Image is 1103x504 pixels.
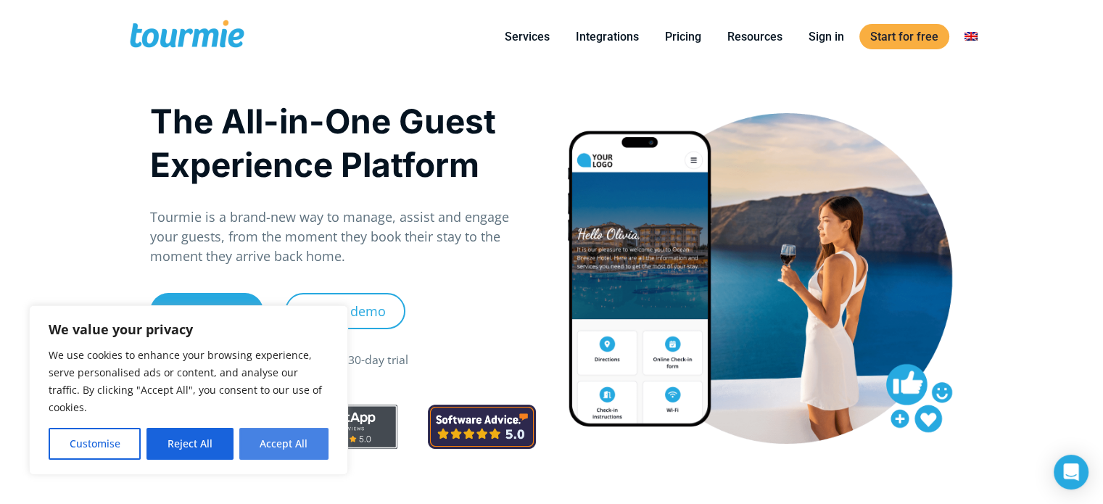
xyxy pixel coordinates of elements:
a: Services [494,28,561,46]
a: Pricing [654,28,712,46]
a: Start for free [150,293,263,329]
a: Resources [716,28,793,46]
a: Sign in [798,28,855,46]
div: Open Intercom Messenger [1054,455,1088,489]
a: Switch to [954,28,988,46]
a: Integrations [565,28,650,46]
h1: The All-in-One Guest Experience Platform [150,99,537,186]
button: Accept All [239,428,329,460]
a: Book a demo [285,293,405,329]
a: Start for free [859,24,949,49]
button: Reject All [146,428,233,460]
button: Customise [49,428,141,460]
div: Free 30-day trial [322,352,408,369]
p: We value your privacy [49,321,329,338]
p: We use cookies to enhance your browsing experience, serve personalised ads or content, and analys... [49,347,329,416]
p: Tourmie is a brand-new way to manage, assist and engage your guests, from the moment they book th... [150,207,537,266]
